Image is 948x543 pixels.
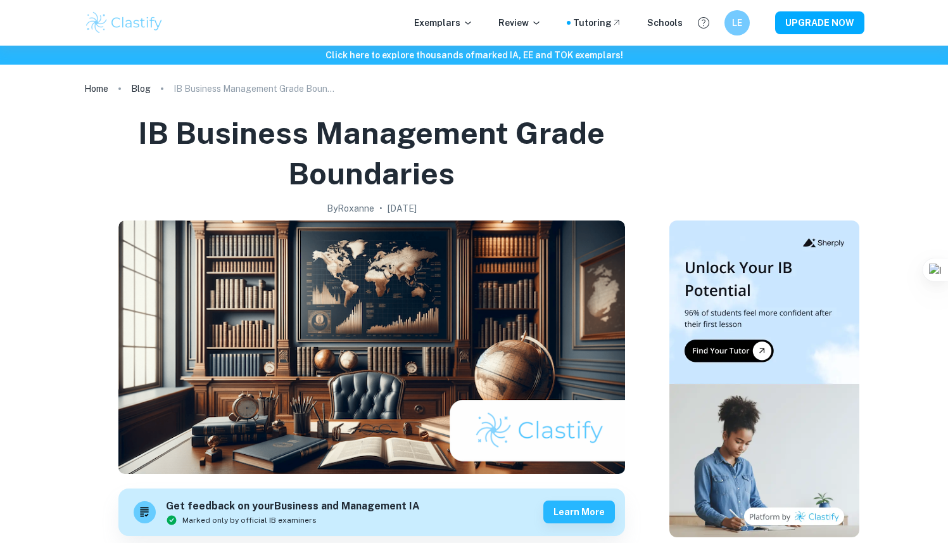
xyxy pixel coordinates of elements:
[84,10,165,35] img: Clastify logo
[388,201,417,215] h2: [DATE]
[89,113,654,194] h1: IB Business Management Grade Boundaries
[174,82,338,96] p: IB Business Management Grade Boundaries
[647,16,683,30] a: Schools
[118,220,625,474] img: IB Business Management Grade Boundaries cover image
[573,16,622,30] a: Tutoring
[182,514,317,526] span: Marked only by official IB examiners
[724,10,750,35] button: LE
[3,48,945,62] h6: Click here to explore thousands of marked IA, EE and TOK exemplars !
[543,501,615,523] button: Learn more
[118,489,625,536] a: Get feedback on yourBusiness and Management IAMarked only by official IB examinersLearn more
[327,201,374,215] h2: By Roxanne
[669,220,859,537] img: Thumbnail
[379,201,382,215] p: •
[166,499,420,514] h6: Get feedback on your Business and Management IA
[730,16,744,30] h6: LE
[498,16,541,30] p: Review
[131,80,151,98] a: Blog
[775,11,864,34] button: UPGRADE NOW
[693,12,714,34] button: Help and Feedback
[414,16,473,30] p: Exemplars
[84,80,108,98] a: Home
